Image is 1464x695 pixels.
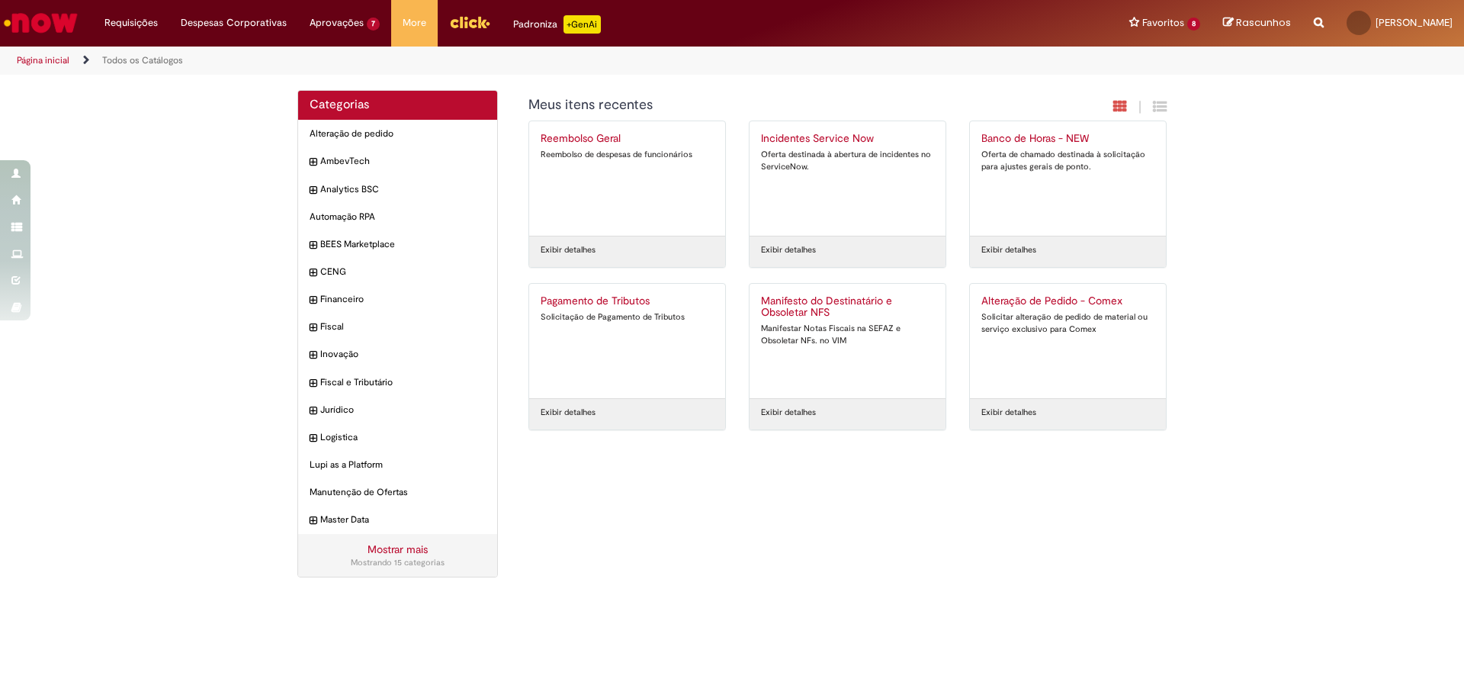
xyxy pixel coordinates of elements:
span: Requisições [104,15,158,31]
h2: Banco de Horas - NEW [981,133,1154,145]
span: Alteração de pedido [310,127,486,140]
div: expandir categoria Analytics BSC Analytics BSC [298,175,497,204]
span: CENG [320,265,486,278]
span: [PERSON_NAME] [1376,16,1453,29]
div: Solicitar alteração de pedido de material ou serviço exclusivo para Comex [981,311,1154,335]
a: Página inicial [17,54,69,66]
span: Despesas Corporativas [181,15,287,31]
h1: {"description":"","title":"Meus itens recentes"} Categoria [528,98,1002,113]
div: Oferta destinada à abertura de incidentes no ServiceNow. [761,149,934,172]
i: Exibição de grade [1153,99,1167,114]
div: Oferta de chamado destinada à solicitação para ajustes gerais de ponto. [981,149,1154,172]
a: Exibir detalhes [981,407,1036,419]
h2: Manifesto do Destinatário e Obsoletar NFS [761,295,934,320]
div: expandir categoria Master Data Master Data [298,506,497,534]
ul: Trilhas de página [11,47,965,75]
span: Lupi as a Platform [310,459,486,471]
span: Automação RPA [310,211,486,224]
div: expandir categoria Fiscal e Tributário Fiscal e Tributário [298,368,497,397]
ul: Categorias [298,120,497,534]
span: Manutenção de Ofertas [310,486,486,499]
span: More [403,15,426,31]
h2: Categorias [310,98,486,112]
a: Todos os Catálogos [102,54,183,66]
div: Alteração de pedido [298,120,497,148]
a: Exibir detalhes [541,244,596,256]
span: BEES Marketplace [320,238,486,251]
a: Exibir detalhes [761,407,816,419]
div: expandir categoria Financeiro Financeiro [298,285,497,314]
span: Favoritos [1142,15,1184,31]
span: Inovação [320,348,486,361]
div: expandir categoria Jurídico Jurídico [298,396,497,424]
span: 8 [1187,18,1200,31]
h2: Pagamento de Tributos [541,295,714,307]
h2: Reembolso Geral [541,133,714,145]
p: +GenAi [563,15,601,34]
div: Reembolso de despesas de funcionários [541,149,714,161]
i: expandir categoria Inovação [310,348,316,363]
div: Manifestar Notas Fiscais na SEFAZ e Obsoletar NFs. no VIM [761,323,934,346]
div: Solicitação de Pagamento de Tributos [541,311,714,323]
i: expandir categoria Fiscal e Tributário [310,376,316,391]
a: Manifesto do Destinatário e Obsoletar NFS Manifestar Notas Fiscais na SEFAZ e Obsoletar NFs. no VIM [750,284,945,398]
a: Rascunhos [1223,16,1291,31]
a: Pagamento de Tributos Solicitação de Pagamento de Tributos [529,284,725,398]
span: Rascunhos [1236,15,1291,30]
i: Exibição em cartão [1113,99,1127,114]
span: | [1138,98,1141,116]
div: expandir categoria Fiscal Fiscal [298,313,497,341]
span: Jurídico [320,404,486,417]
a: Mostrar mais [368,542,428,556]
img: ServiceNow [2,8,80,38]
span: Logistica [320,431,486,444]
a: Exibir detalhes [981,244,1036,256]
i: expandir categoria Logistica [310,431,316,446]
div: expandir categoria CENG CENG [298,258,497,286]
i: expandir categoria BEES Marketplace [310,238,316,253]
div: expandir categoria Logistica Logistica [298,423,497,452]
a: Banco de Horas - NEW Oferta de chamado destinada à solicitação para ajustes gerais de ponto. [970,121,1166,236]
i: expandir categoria Jurídico [310,404,316,419]
div: Automação RPA [298,203,497,231]
span: AmbevTech [320,155,486,168]
span: Fiscal [320,320,486,333]
i: expandir categoria CENG [310,265,316,281]
span: 7 [367,18,380,31]
span: Analytics BSC [320,183,486,196]
i: expandir categoria Fiscal [310,320,316,336]
i: expandir categoria Master Data [310,513,316,529]
a: Exibir detalhes [761,244,816,256]
img: click_logo_yellow_360x200.png [449,11,490,34]
div: expandir categoria AmbevTech AmbevTech [298,147,497,175]
i: expandir categoria Analytics BSC [310,183,316,198]
i: expandir categoria Financeiro [310,293,316,308]
a: Alteração de Pedido - Comex Solicitar alteração de pedido de material ou serviço exclusivo para C... [970,284,1166,398]
span: Fiscal e Tributário [320,376,486,389]
div: Mostrando 15 categorias [310,557,486,569]
div: expandir categoria Inovação Inovação [298,340,497,368]
div: expandir categoria BEES Marketplace BEES Marketplace [298,230,497,259]
a: Exibir detalhes [541,407,596,419]
h2: Incidentes Service Now [761,133,934,145]
span: Financeiro [320,293,486,306]
a: Incidentes Service Now Oferta destinada à abertura de incidentes no ServiceNow. [750,121,945,236]
a: Reembolso Geral Reembolso de despesas de funcionários [529,121,725,236]
div: Padroniza [513,15,601,34]
span: Master Data [320,513,486,526]
h2: Alteração de Pedido - Comex [981,295,1154,307]
div: Manutenção de Ofertas [298,478,497,507]
i: expandir categoria AmbevTech [310,155,316,170]
div: Lupi as a Platform [298,451,497,479]
span: Aprovações [310,15,364,31]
